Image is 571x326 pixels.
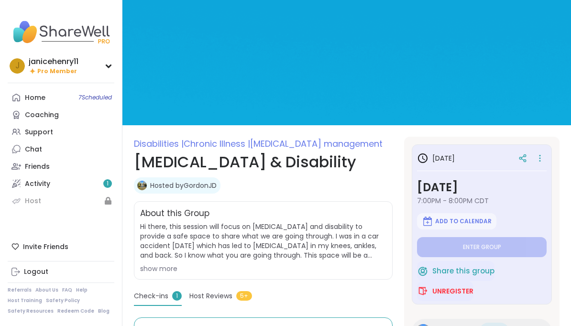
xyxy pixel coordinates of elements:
[57,308,94,315] a: Redeem Code
[432,266,494,277] span: Share this group
[15,60,20,72] span: j
[25,93,45,103] div: Home
[8,308,54,315] a: Safety Resources
[25,179,50,189] div: Activity
[78,94,112,101] span: 7 Scheduled
[150,181,217,190] a: Hosted byGordonJD
[35,287,58,293] a: About Us
[8,287,32,293] a: Referrals
[76,287,88,293] a: Help
[107,180,109,188] span: 1
[189,291,232,301] span: Host Reviews
[8,263,114,281] a: Logout
[25,196,41,206] div: Host
[417,281,473,301] button: Unregister
[134,151,393,174] h1: [MEDICAL_DATA] & Disability
[134,291,168,301] span: Check-ins
[417,179,547,196] h3: [DATE]
[134,138,184,150] span: Disabilities |
[250,138,383,150] span: [MEDICAL_DATA] management
[8,297,42,304] a: Host Training
[417,261,494,281] button: Share this group
[8,15,114,49] img: ShareWell Nav Logo
[46,297,80,304] a: Safety Policy
[417,152,455,164] h3: [DATE]
[417,237,547,257] button: Enter group
[140,222,386,260] span: Hi there, this session will focus on [MEDICAL_DATA] and disability to provide a safe space to sha...
[8,192,114,209] a: Host
[140,207,209,220] h2: About this Group
[29,56,78,67] div: janicehenry11
[417,213,496,229] button: Add to Calendar
[432,286,473,296] span: Unregister
[172,291,182,301] span: 1
[417,265,428,277] img: ShareWell Logomark
[25,162,50,172] div: Friends
[137,181,147,190] img: GordonJD
[184,138,250,150] span: Chronic Illness |
[417,285,428,297] img: ShareWell Logomark
[8,158,114,175] a: Friends
[62,287,72,293] a: FAQ
[435,217,492,225] span: Add to Calendar
[24,267,48,277] div: Logout
[8,89,114,106] a: Home7Scheduled
[8,106,114,123] a: Coaching
[25,110,59,120] div: Coaching
[37,67,77,76] span: Pro Member
[417,196,547,206] span: 7:00PM - 8:00PM CDT
[236,291,252,301] span: 5+
[8,141,114,158] a: Chat
[140,264,386,273] div: show more
[8,175,114,192] a: Activity1
[25,128,53,137] div: Support
[8,123,114,141] a: Support
[98,308,110,315] a: Blog
[463,243,501,251] span: Enter group
[422,216,433,227] img: ShareWell Logomark
[8,238,114,255] div: Invite Friends
[25,145,42,154] div: Chat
